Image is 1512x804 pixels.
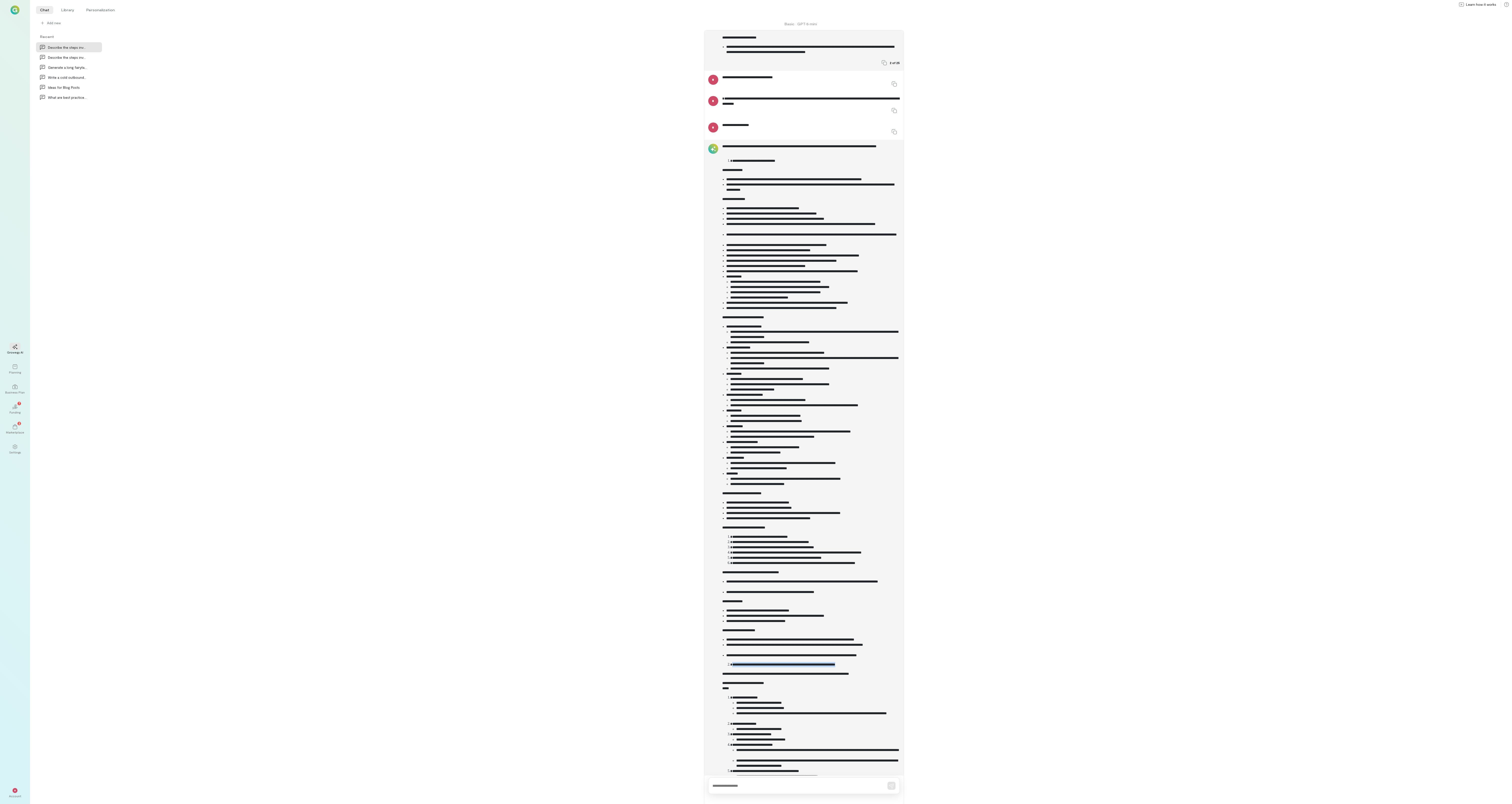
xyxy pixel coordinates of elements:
[6,360,24,378] a: Planning
[36,34,102,39] div: Recent
[5,390,25,394] div: Business Plan
[890,61,900,65] span: 2 of 25
[9,794,21,798] div: Account
[6,400,24,418] a: Funding
[6,430,24,434] div: Marketplace
[47,20,98,25] span: Add new
[48,65,87,70] div: Generate a long fairytail about rabbit and turtle.
[48,95,87,100] div: What are best practices…
[18,401,20,405] span: 7
[36,6,53,14] li: Chat
[6,380,24,398] a: Business Plan
[6,340,24,358] a: Growegy AI
[18,421,20,425] span: 2
[57,6,78,14] li: Library
[6,784,24,802] div: *Account
[9,450,21,454] div: Settings
[9,370,21,374] div: Planning
[1466,2,1496,7] span: Learn how it works
[82,6,119,14] li: Personalization
[6,440,24,458] a: Settings
[7,350,23,354] div: Growegy AI
[48,85,87,90] div: Ideas for Blog Posts
[9,410,20,414] div: Funding
[48,75,87,80] div: Write a cold outbound email to a prospective cust…
[6,420,24,438] a: Marketplace
[48,45,87,50] div: Describe the steps involved in setting up Wiresha…
[48,55,87,60] div: Describe the steps involved in setting up Wiresha…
